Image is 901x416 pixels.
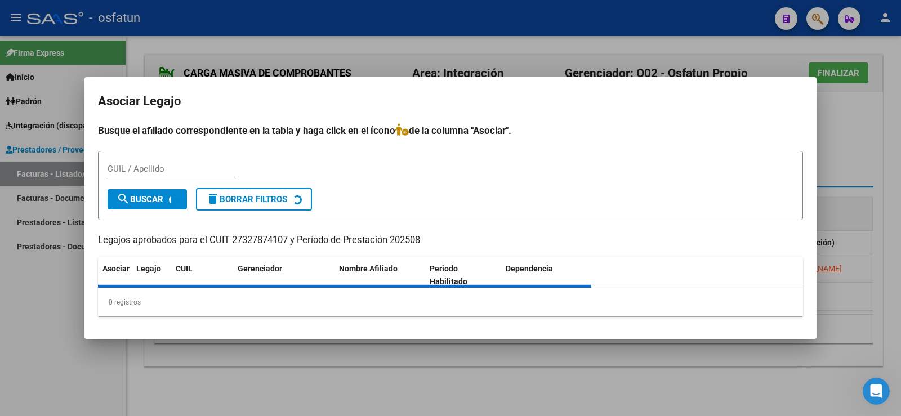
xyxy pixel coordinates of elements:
span: Buscar [117,194,163,204]
iframe: Intercom live chat [863,378,890,405]
datatable-header-cell: Nombre Afiliado [334,257,425,294]
datatable-header-cell: Periodo Habilitado [425,257,501,294]
datatable-header-cell: Dependencia [501,257,592,294]
h2: Asociar Legajo [98,91,803,112]
datatable-header-cell: Legajo [132,257,171,294]
p: Legajos aprobados para el CUIT 27327874107 y Período de Prestación 202508 [98,234,803,248]
button: Buscar [108,189,187,209]
span: Periodo Habilitado [430,264,467,286]
span: Asociar [102,264,130,273]
div: 0 registros [98,288,803,316]
button: Borrar Filtros [196,188,312,211]
mat-icon: search [117,192,130,205]
datatable-header-cell: CUIL [171,257,233,294]
span: Dependencia [506,264,553,273]
span: Legajo [136,264,161,273]
span: Borrar Filtros [206,194,287,204]
span: Gerenciador [238,264,282,273]
span: CUIL [176,264,193,273]
h4: Busque el afiliado correspondiente en la tabla y haga click en el ícono de la columna "Asociar". [98,123,803,138]
datatable-header-cell: Gerenciador [233,257,334,294]
datatable-header-cell: Asociar [98,257,132,294]
mat-icon: delete [206,192,220,205]
span: Nombre Afiliado [339,264,398,273]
